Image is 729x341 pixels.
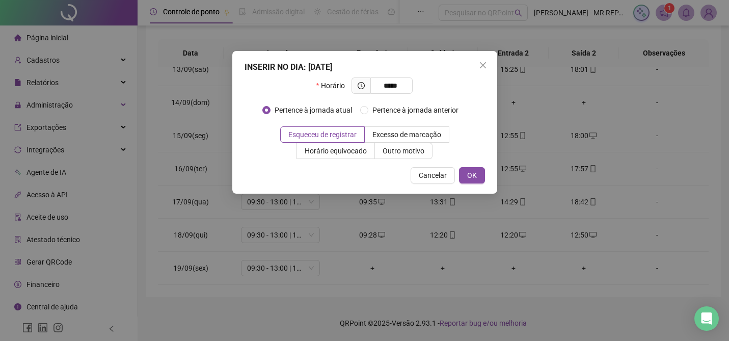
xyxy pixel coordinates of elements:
[475,57,491,73] button: Close
[411,167,455,183] button: Cancelar
[479,61,487,69] span: close
[245,61,485,73] div: INSERIR NO DIA : [DATE]
[271,104,356,116] span: Pertence à jornada atual
[368,104,463,116] span: Pertence à jornada anterior
[419,170,447,181] span: Cancelar
[459,167,485,183] button: OK
[305,147,367,155] span: Horário equivocado
[694,306,719,331] div: Open Intercom Messenger
[372,130,441,139] span: Excesso de marcação
[288,130,357,139] span: Esqueceu de registrar
[358,82,365,89] span: clock-circle
[383,147,424,155] span: Outro motivo
[316,77,352,94] label: Horário
[467,170,477,181] span: OK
